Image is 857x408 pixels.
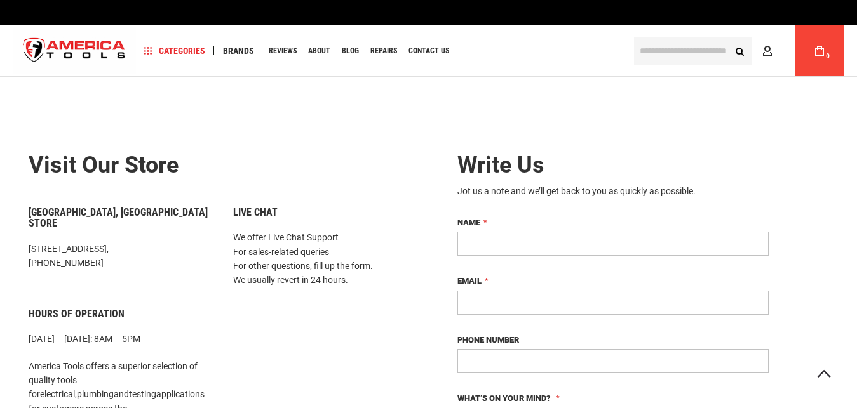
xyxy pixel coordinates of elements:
span: Repairs [370,47,397,55]
span: What’s on your mind? [457,393,551,403]
a: 0 [807,25,832,76]
span: Name [457,218,480,227]
span: Blog [342,47,359,55]
span: 0 [826,53,830,60]
a: store logo [13,27,136,75]
a: testing [129,389,156,399]
a: Repairs [365,43,403,60]
h6: Live Chat [233,207,419,218]
a: plumbing [77,389,114,399]
a: About [302,43,336,60]
a: Contact Us [403,43,455,60]
span: Categories [144,46,205,55]
a: Categories [138,43,211,60]
span: Email [457,276,482,286]
a: Reviews [263,43,302,60]
img: America Tools [13,27,136,75]
a: electrical [40,389,75,399]
span: About [308,47,330,55]
a: Blog [336,43,365,60]
span: Phone Number [457,335,519,345]
span: Contact Us [408,47,449,55]
p: [DATE] – [DATE]: 8AM – 5PM [29,332,214,346]
p: [STREET_ADDRESS], [PHONE_NUMBER] [29,242,214,270]
span: Brands [223,46,254,55]
h2: Visit our store [29,153,419,178]
button: Search [727,39,752,63]
span: Reviews [269,47,297,55]
a: Brands [217,43,260,60]
h6: Hours of Operation [29,308,214,320]
h6: [GEOGRAPHIC_DATA], [GEOGRAPHIC_DATA] Store [29,207,214,229]
div: Jot us a note and we’ll get back to you as quickly as possible. [457,185,769,197]
p: We offer Live Chat Support For sales-related queries For other questions, fill up the form. We us... [233,230,419,287]
span: Write Us [457,152,544,178]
